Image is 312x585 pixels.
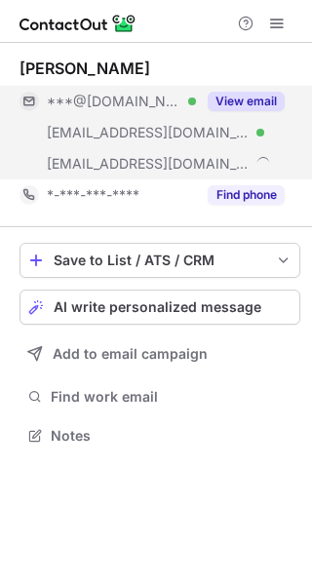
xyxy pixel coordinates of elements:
[53,346,208,362] span: Add to email campaign
[19,383,300,410] button: Find work email
[208,185,285,205] button: Reveal Button
[19,290,300,325] button: AI write personalized message
[47,124,250,141] span: [EMAIL_ADDRESS][DOMAIN_NAME]
[19,422,300,449] button: Notes
[19,336,300,371] button: Add to email campaign
[19,243,300,278] button: save-profile-one-click
[19,58,150,78] div: [PERSON_NAME]
[54,253,266,268] div: Save to List / ATS / CRM
[19,12,136,35] img: ContactOut v5.3.10
[47,93,181,110] span: ***@[DOMAIN_NAME]
[47,155,250,173] span: [EMAIL_ADDRESS][DOMAIN_NAME]
[51,388,292,406] span: Find work email
[51,427,292,445] span: Notes
[54,299,261,315] span: AI write personalized message
[208,92,285,111] button: Reveal Button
